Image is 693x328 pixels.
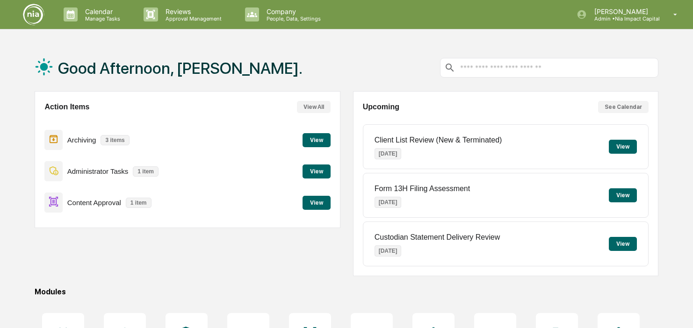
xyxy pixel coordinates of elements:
[297,101,331,113] button: View All
[58,59,303,78] h1: Good Afternoon, [PERSON_NAME].
[78,15,125,22] p: Manage Tasks
[67,167,129,175] p: Administrator Tasks
[259,7,325,15] p: Company
[609,140,637,154] button: View
[44,103,89,111] h2: Action Items
[259,15,325,22] p: People, Data, Settings
[133,166,159,177] p: 1 item
[363,103,399,111] h2: Upcoming
[303,133,331,147] button: View
[158,7,226,15] p: Reviews
[303,166,331,175] a: View
[35,287,658,296] div: Modules
[375,197,402,208] p: [DATE]
[375,233,500,242] p: Custodian Statement Delivery Review
[375,136,502,144] p: Client List Review (New & Terminated)
[303,198,331,207] a: View
[598,101,649,113] button: See Calendar
[303,164,331,178] button: View
[22,3,45,26] img: logo
[375,148,402,159] p: [DATE]
[78,7,125,15] p: Calendar
[101,135,129,145] p: 3 items
[587,15,660,22] p: Admin • Nia Impact Capital
[375,245,402,257] p: [DATE]
[609,188,637,202] button: View
[303,135,331,144] a: View
[67,199,121,207] p: Content Approval
[303,196,331,210] button: View
[375,185,470,193] p: Form 13H Filing Assessment
[126,198,152,208] p: 1 item
[587,7,660,15] p: [PERSON_NAME]
[67,136,96,144] p: Archiving
[158,15,226,22] p: Approval Management
[609,237,637,251] button: View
